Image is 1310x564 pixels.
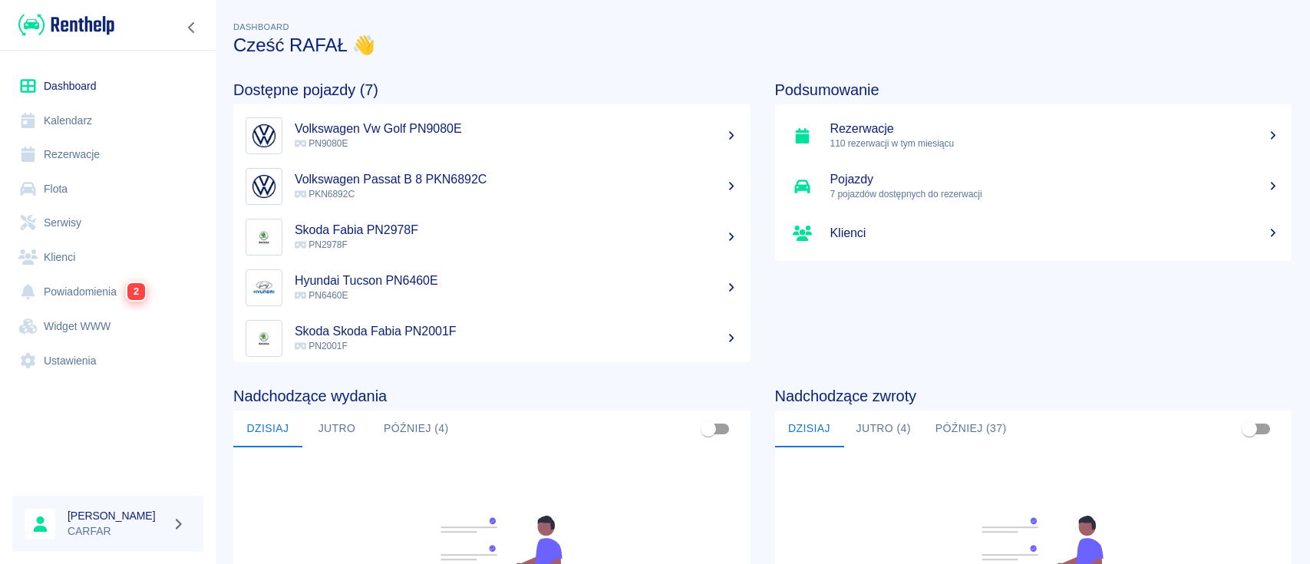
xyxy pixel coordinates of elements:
[233,212,751,262] a: ImageSkoda Fabia PN2978F PN2978F
[295,223,738,238] h5: Skoda Fabia PN2978F
[1235,414,1264,444] span: Pokaż przypisane tylko do mnie
[233,161,751,212] a: ImageVolkswagen Passat B 8 PKN6892C PKN6892C
[68,508,166,523] h6: [PERSON_NAME]
[233,35,1292,56] h3: Cześć RAFAŁ 👋
[775,81,1292,99] h4: Podsumowanie
[233,313,751,364] a: ImageSkoda Skoda Fabia PN2001F PN2001F
[295,172,738,187] h5: Volkswagen Passat B 8 PKN6892C
[233,81,751,99] h4: Dostępne pojazdy (7)
[295,239,348,250] span: PN2978F
[249,172,279,201] img: Image
[830,172,1280,187] h5: Pojazdy
[233,22,289,31] span: Dashboard
[844,411,923,447] button: Jutro (4)
[12,274,203,309] a: Powiadomienia2
[127,283,145,300] span: 2
[12,240,203,275] a: Klienci
[12,172,203,206] a: Flota
[12,206,203,240] a: Serwisy
[249,121,279,150] img: Image
[775,387,1292,405] h4: Nadchodzące zwroty
[830,121,1280,137] h5: Rezerwacje
[302,411,371,447] button: Jutro
[12,69,203,104] a: Dashboard
[775,110,1292,161] a: Rezerwacje110 rezerwacji w tym miesiącu
[775,161,1292,212] a: Pojazdy7 pojazdów dostępnych do rezerwacji
[249,273,279,302] img: Image
[295,189,355,200] span: PKN6892C
[68,523,166,539] p: CARFAR
[830,226,1280,241] h5: Klienci
[295,341,348,351] span: PN2001F
[249,223,279,252] img: Image
[295,138,348,149] span: PN9080E
[295,273,738,289] h5: Hyundai Tucson PN6460E
[18,12,114,38] img: Renthelp logo
[371,411,461,447] button: Później (4)
[12,309,203,344] a: Widget WWW
[233,387,751,405] h4: Nadchodzące wydania
[12,137,203,172] a: Rezerwacje
[12,344,203,378] a: Ustawienia
[775,411,844,447] button: Dzisiaj
[180,18,203,38] button: Zwiń nawigację
[233,110,751,161] a: ImageVolkswagen Vw Golf PN9080E PN9080E
[12,104,203,138] a: Kalendarz
[694,414,723,444] span: Pokaż przypisane tylko do mnie
[233,262,751,313] a: ImageHyundai Tucson PN6460E PN6460E
[923,411,1019,447] button: Później (37)
[249,324,279,353] img: Image
[295,290,348,301] span: PN6460E
[233,411,302,447] button: Dzisiaj
[295,324,738,339] h5: Skoda Skoda Fabia PN2001F
[775,212,1292,255] a: Klienci
[12,12,114,38] a: Renthelp logo
[830,137,1280,150] p: 110 rezerwacji w tym miesiącu
[295,121,738,137] h5: Volkswagen Vw Golf PN9080E
[830,187,1280,201] p: 7 pojazdów dostępnych do rezerwacji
